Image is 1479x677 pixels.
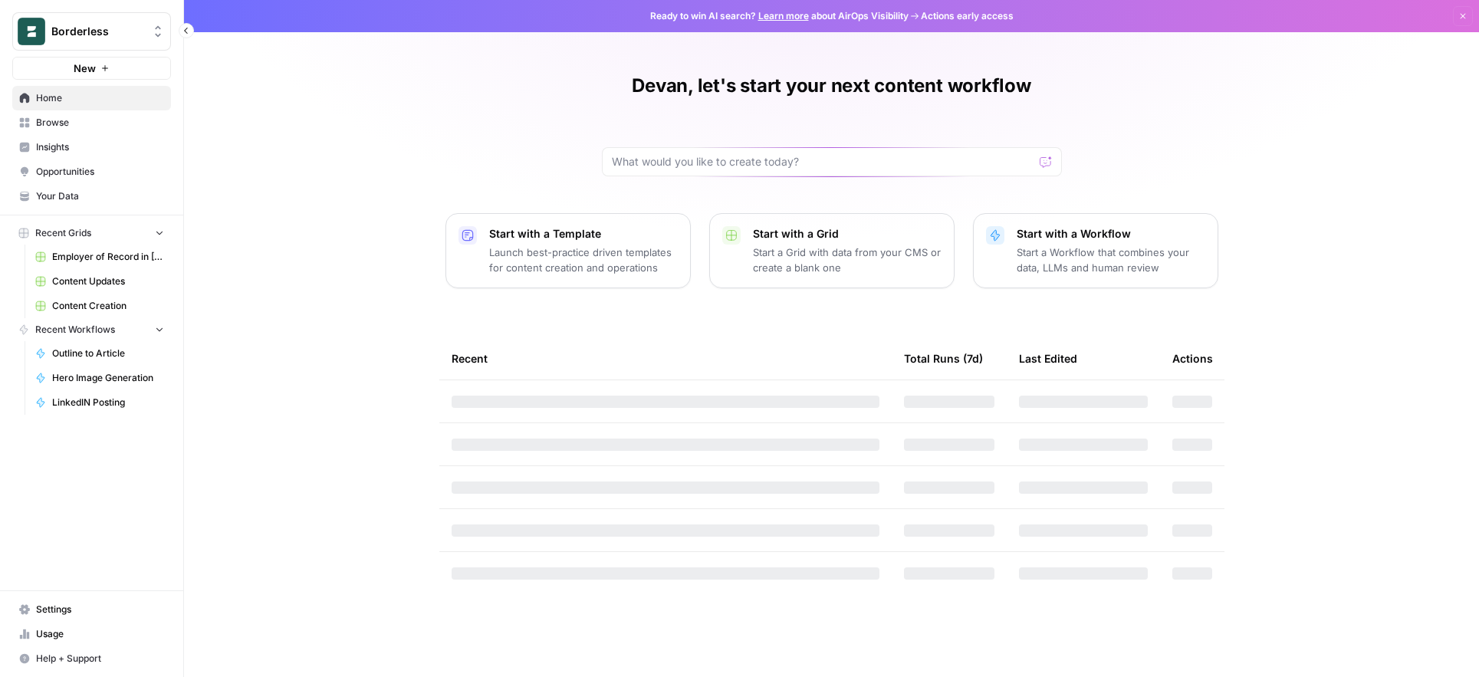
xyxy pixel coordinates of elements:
p: Start with a Template [489,226,678,242]
button: Start with a GridStart a Grid with data from your CMS or create a blank one [709,213,955,288]
span: Content Creation [52,299,164,313]
button: Start with a TemplateLaunch best-practice driven templates for content creation and operations [445,213,691,288]
p: Start a Grid with data from your CMS or create a blank one [753,245,942,275]
span: Help + Support [36,652,164,665]
span: Settings [36,603,164,616]
span: Borderless [51,24,144,39]
a: Learn more [758,10,809,21]
p: Launch best-practice driven templates for content creation and operations [489,245,678,275]
a: Hero Image Generation [28,366,171,390]
div: Recent [452,337,879,380]
span: Ready to win AI search? about AirOps Visibility [650,9,909,23]
span: LinkedIN Posting [52,396,164,409]
span: Usage [36,627,164,641]
span: Hero Image Generation [52,371,164,385]
span: Content Updates [52,274,164,288]
span: Home [36,91,164,105]
a: Settings [12,597,171,622]
button: Workspace: Borderless [12,12,171,51]
span: Recent Grids [35,226,91,240]
a: Usage [12,622,171,646]
a: Outline to Article [28,341,171,366]
button: Recent Grids [12,222,171,245]
p: Start with a Workflow [1017,226,1205,242]
button: Recent Workflows [12,318,171,341]
a: Content Creation [28,294,171,318]
span: Opportunities [36,165,164,179]
span: Your Data [36,189,164,203]
img: Borderless Logo [18,18,45,45]
input: What would you like to create today? [612,154,1034,169]
h1: Devan, let's start your next content workflow [632,74,1030,98]
button: Help + Support [12,646,171,671]
span: Insights [36,140,164,154]
a: Home [12,86,171,110]
span: Actions early access [921,9,1014,23]
span: Employer of Record in [Country] Pages [52,250,164,264]
button: Start with a WorkflowStart a Workflow that combines your data, LLMs and human review [973,213,1218,288]
p: Start a Workflow that combines your data, LLMs and human review [1017,245,1205,275]
a: Opportunities [12,159,171,184]
a: LinkedIN Posting [28,390,171,415]
span: Browse [36,116,164,130]
a: Insights [12,135,171,159]
a: Content Updates [28,269,171,294]
div: Total Runs (7d) [904,337,983,380]
span: Outline to Article [52,347,164,360]
span: New [74,61,96,76]
button: New [12,57,171,80]
div: Last Edited [1019,337,1077,380]
a: Your Data [12,184,171,209]
a: Browse [12,110,171,135]
span: Recent Workflows [35,323,115,337]
a: Employer of Record in [Country] Pages [28,245,171,269]
div: Actions [1172,337,1213,380]
p: Start with a Grid [753,226,942,242]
